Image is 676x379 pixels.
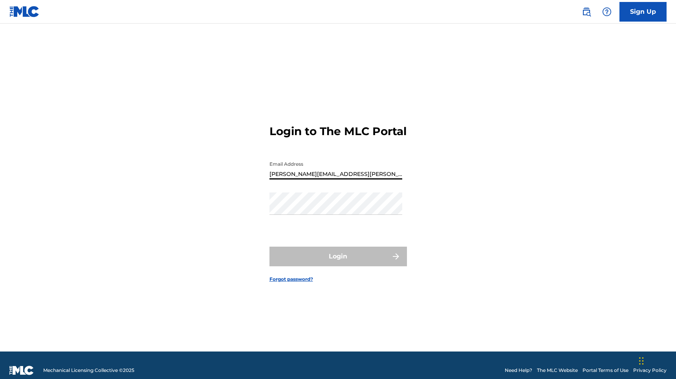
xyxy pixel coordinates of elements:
a: Portal Terms of Use [583,367,628,374]
img: logo [9,366,34,375]
h3: Login to The MLC Portal [269,125,407,138]
img: help [602,7,612,16]
a: Forgot password? [269,276,313,283]
img: MLC Logo [9,6,40,17]
iframe: Chat Widget [637,341,676,379]
a: The MLC Website [537,367,578,374]
a: Need Help? [505,367,532,374]
div: Drag [639,349,644,373]
img: search [582,7,591,16]
a: Sign Up [619,2,667,22]
a: Public Search [579,4,594,20]
span: Mechanical Licensing Collective © 2025 [43,367,134,374]
a: Privacy Policy [633,367,667,374]
div: Help [599,4,615,20]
